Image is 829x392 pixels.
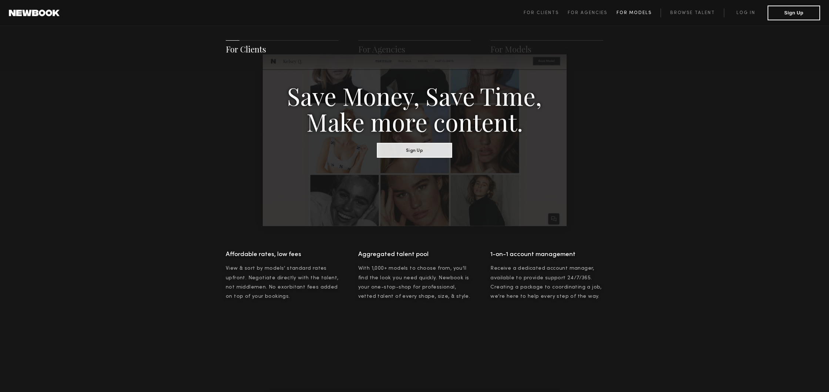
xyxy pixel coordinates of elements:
[568,11,607,15] span: For Agencies
[358,266,470,299] span: With 1,000+ models to choose from, you’ll find the look you need quickly. Newbook is your one-sto...
[661,8,724,17] a: Browse Talent
[490,44,531,55] a: For Models
[490,266,601,299] span: Receive a dedicated account manager, available to provide support 24/7/365. Creating a package to...
[768,6,820,20] button: Sign Up
[226,44,266,55] a: For Clients
[358,249,471,260] h4: Aggregated talent pool
[287,82,542,134] h3: Save Money, Save Time, Make more content.
[490,249,603,260] h4: 1-on-1 account management
[377,143,452,157] button: Sign Up
[358,44,405,55] a: For Agencies
[524,8,568,17] a: For Clients
[724,8,768,17] a: Log in
[568,8,616,17] a: For Agencies
[226,266,339,299] span: View & sort by models’ standard rates upfront. Negotiate directly with the talent, not middlemen....
[524,11,559,15] span: For Clients
[617,11,652,15] span: For Models
[617,8,661,17] a: For Models
[226,249,339,260] h4: Affordable rates, low fees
